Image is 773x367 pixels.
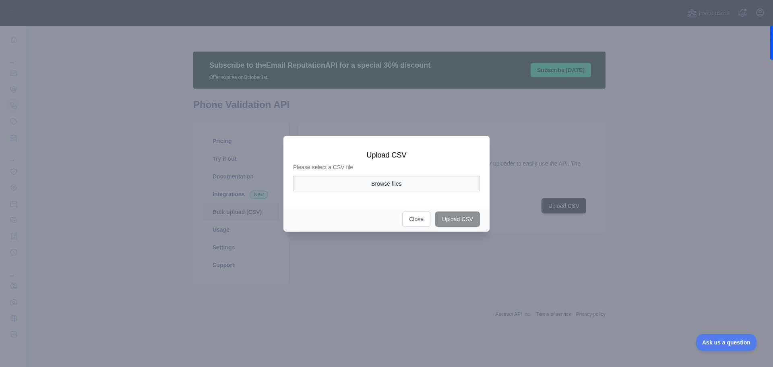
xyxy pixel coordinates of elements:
button: Browse files [293,176,480,191]
button: Close [402,211,430,227]
p: Please select a CSV file [293,163,480,171]
iframe: Toggle Customer Support [696,334,757,351]
h3: Upload CSV [293,150,480,160]
button: Upload CSV [435,211,480,227]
